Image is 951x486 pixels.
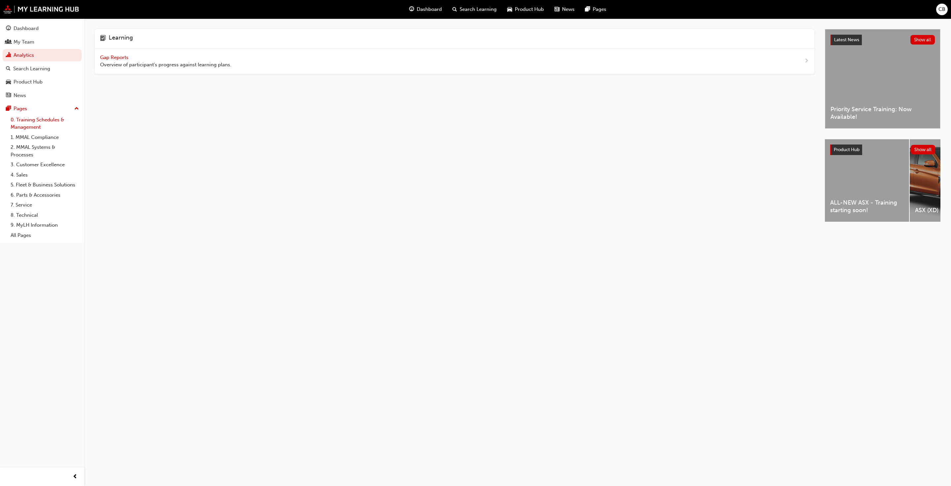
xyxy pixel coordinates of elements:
[830,35,935,45] a: Latest NewsShow all
[593,6,606,13] span: Pages
[417,6,442,13] span: Dashboard
[515,6,544,13] span: Product Hub
[100,34,106,43] span: learning-icon
[6,106,11,112] span: pages-icon
[404,3,447,16] a: guage-iconDashboard
[8,230,82,241] a: All Pages
[6,39,11,45] span: people-icon
[8,160,82,170] a: 3. Customer Excellence
[830,145,935,155] a: Product HubShow all
[910,35,935,45] button: Show all
[3,5,79,14] img: mmal
[830,199,904,214] span: ALL-NEW ASX - Training starting soon!
[8,220,82,230] a: 9. MyLH Information
[911,145,935,154] button: Show all
[507,5,512,14] span: car-icon
[74,105,79,113] span: up-icon
[3,21,82,103] button: DashboardMy TeamAnalyticsSearch LearningProduct HubNews
[3,76,82,88] a: Product Hub
[834,147,860,152] span: Product Hub
[6,26,11,32] span: guage-icon
[8,170,82,180] a: 4. Sales
[14,38,34,46] div: My Team
[6,52,11,58] span: chart-icon
[6,79,11,85] span: car-icon
[3,103,82,115] button: Pages
[73,473,78,481] span: prev-icon
[938,6,945,13] span: CB
[8,210,82,220] a: 8. Technical
[8,115,82,132] a: 0. Training Schedules & Management
[100,54,130,60] span: Gap Reports
[409,5,414,14] span: guage-icon
[14,78,43,86] div: Product Hub
[502,3,549,16] a: car-iconProduct Hub
[6,93,11,99] span: news-icon
[3,49,82,61] a: Analytics
[14,92,26,99] div: News
[825,139,909,222] a: ALL-NEW ASX - Training starting soon!
[3,63,82,75] a: Search Learning
[447,3,502,16] a: search-iconSearch Learning
[95,49,814,74] a: Gap Reports Overview of participant's progress against learning plans.next-icon
[8,200,82,210] a: 7. Service
[100,61,231,69] span: Overview of participant's progress against learning plans.
[8,132,82,143] a: 1. MMAL Compliance
[3,22,82,35] a: Dashboard
[3,36,82,48] a: My Team
[8,142,82,160] a: 2. MMAL Systems & Processes
[6,66,11,72] span: search-icon
[830,106,935,120] span: Priority Service Training: Now Available!
[8,190,82,200] a: 6. Parts & Accessories
[452,5,457,14] span: search-icon
[8,180,82,190] a: 5. Fleet & Business Solutions
[825,29,940,129] a: Latest NewsShow allPriority Service Training: Now Available!
[460,6,497,13] span: Search Learning
[580,3,612,16] a: pages-iconPages
[3,89,82,102] a: News
[13,65,50,73] div: Search Learning
[14,25,39,32] div: Dashboard
[804,57,809,65] span: next-icon
[936,4,948,15] button: CB
[554,5,559,14] span: news-icon
[562,6,575,13] span: News
[585,5,590,14] span: pages-icon
[109,34,133,43] h4: Learning
[549,3,580,16] a: news-iconNews
[834,37,859,43] span: Latest News
[14,105,27,113] div: Pages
